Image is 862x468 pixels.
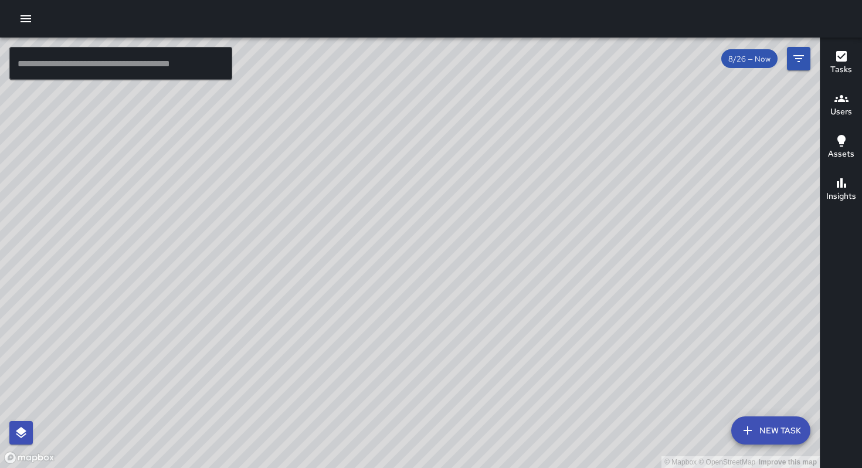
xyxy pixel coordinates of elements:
[820,84,862,127] button: Users
[787,47,810,70] button: Filters
[830,106,852,118] h6: Users
[731,416,810,445] button: New Task
[826,190,856,203] h6: Insights
[820,127,862,169] button: Assets
[828,148,854,161] h6: Assets
[820,42,862,84] button: Tasks
[820,169,862,211] button: Insights
[830,63,852,76] h6: Tasks
[721,54,778,64] span: 8/26 — Now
